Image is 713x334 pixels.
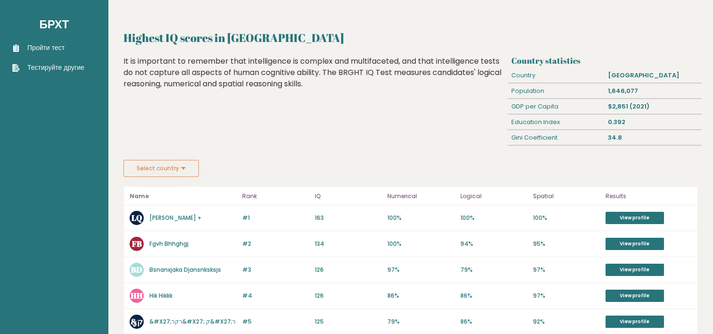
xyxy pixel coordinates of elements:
[130,192,149,200] b: Name
[149,240,188,248] a: Fgvh Bhhghgj
[605,68,702,83] div: [GEOGRAPHIC_DATA]
[460,191,527,202] p: Logical
[387,214,454,222] p: 100%
[606,191,692,202] p: Results
[511,56,698,66] h3: Country statistics
[39,17,69,32] a: Брхт
[460,240,527,248] p: 94%
[12,63,84,73] a: Тестируйте другие
[606,264,664,276] a: View profile
[132,238,142,249] text: FB
[131,290,143,301] text: HH
[508,83,605,99] div: Population
[387,292,454,300] p: 86%
[387,240,454,248] p: 100%
[606,316,664,328] a: View profile
[315,317,382,326] p: 125
[315,266,382,274] p: 126
[533,214,600,222] p: 100%
[606,212,664,224] a: View profile
[508,130,605,145] div: Gini Coefficient
[27,43,65,53] font: Пройти тест
[460,266,527,274] p: 79%
[315,214,382,222] p: 163
[131,264,142,275] text: BD
[460,214,527,222] p: 100%
[242,317,309,326] p: #5
[606,238,664,250] a: View profile
[460,292,527,300] p: 86%
[508,99,605,114] div: GDP per Capita
[605,115,702,130] div: 0.392
[131,212,142,223] text: LQ
[149,317,236,326] a: &#X27;רקר&#X27; ק&#X27;ר
[508,115,605,130] div: Education Index
[533,191,600,202] p: Spatial
[149,214,201,222] a: [PERSON_NAME] +
[242,292,309,300] p: #4
[315,191,382,202] p: IQ
[27,63,84,73] font: Тестируйте другие
[149,292,172,300] a: Hik Hikkk
[605,83,702,99] div: 1,646,077
[315,292,382,300] p: 126
[533,240,600,248] p: 95%
[149,266,221,274] a: Bsnanxjaka Djansnksksjs
[605,99,702,114] div: $2,851 (2021)
[533,317,600,326] p: 92%
[242,214,309,222] p: #1
[123,56,504,104] div: It is important to remember that intelligence is complex and multifaceted, and that intelligence ...
[606,290,664,302] a: View profile
[533,292,600,300] p: 97%
[131,316,143,327] text: &ק
[605,130,702,145] div: 34.8
[242,266,309,274] p: #3
[12,43,84,53] a: Пройти тест
[460,317,527,326] p: 86%
[533,266,600,274] p: 97%
[387,266,454,274] p: 97%
[315,240,382,248] p: 134
[123,29,698,46] h2: Highest IQ scores in [GEOGRAPHIC_DATA]
[242,191,309,202] p: Rank
[242,240,309,248] p: #2
[387,317,454,326] p: 79%
[387,191,454,202] p: Numerical
[508,68,605,83] div: Country
[123,160,199,177] button: Select country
